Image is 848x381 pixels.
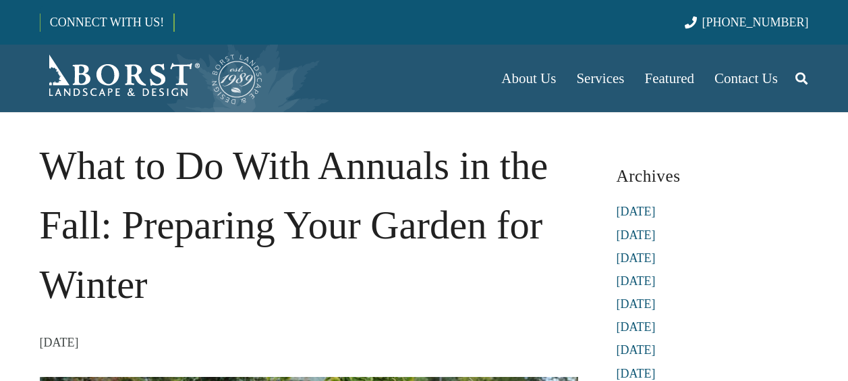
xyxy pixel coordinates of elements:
[617,205,656,218] a: [DATE]
[40,51,264,105] a: Borst-Logo
[704,45,788,112] a: Contact Us
[645,70,694,86] span: Featured
[40,6,173,39] a: CONNECT WITH US!
[40,136,578,314] h1: What to Do With Annuals in the Fall: Preparing Your Garden for Winter
[685,16,808,29] a: [PHONE_NUMBER]
[40,332,79,353] time: 22 September 2022 at 17:43:34 America/New_York
[617,297,656,311] a: [DATE]
[617,320,656,334] a: [DATE]
[566,45,634,112] a: Services
[702,16,809,29] span: [PHONE_NUMBER]
[617,343,656,357] a: [DATE]
[617,251,656,265] a: [DATE]
[635,45,704,112] a: Featured
[491,45,566,112] a: About Us
[617,161,809,191] h3: Archives
[617,274,656,288] a: [DATE]
[788,61,815,95] a: Search
[617,367,656,380] a: [DATE]
[617,228,656,242] a: [DATE]
[714,70,778,86] span: Contact Us
[576,70,624,86] span: Services
[501,70,556,86] span: About Us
